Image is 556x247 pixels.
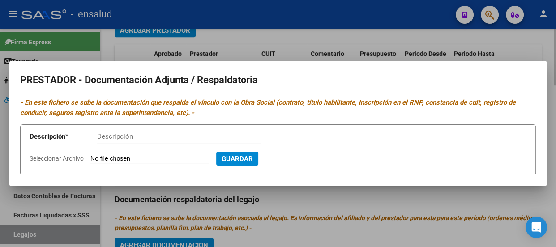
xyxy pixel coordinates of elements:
[30,132,97,142] p: Descripción
[30,155,84,162] span: Seleccionar Archivo
[222,155,253,163] span: Guardar
[526,217,547,238] div: Open Intercom Messenger
[20,98,516,117] i: - En este fichero se sube la documentación que respalda el vínculo con la Obra Social (contrato, ...
[20,72,536,89] h2: PRESTADOR - Documentación Adjunta / Respaldatoria
[216,152,258,166] button: Guardar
